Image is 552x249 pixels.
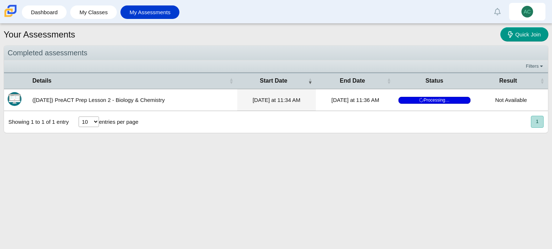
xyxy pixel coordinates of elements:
span: Status [398,77,470,85]
a: Filters [524,63,546,70]
img: Carmen School of Science & Technology [3,3,18,19]
time: Sep 29, 2025 at 11:34 AM [253,97,300,103]
a: My Assessments [124,5,176,19]
time: Sep 29, 2025 at 11:36 AM [331,97,379,103]
span: Start Date : Activate to remove sorting [308,77,312,84]
img: Itembank [8,92,21,106]
span: Quick Join [515,31,541,37]
span: Start Date [241,77,307,85]
span: Details [32,77,228,85]
span: AC [524,9,531,14]
label: entries per page [99,119,138,125]
nav: pagination [530,116,544,128]
h1: Your Assessments [4,28,75,41]
td: Not Available [474,89,548,111]
span: Result : Activate to sort [540,77,544,84]
div: Completed assessments [4,46,548,60]
a: AC [509,3,545,20]
a: Alerts [489,4,505,20]
span: End Date : Activate to sort [387,77,391,84]
button: 1 [531,116,544,128]
a: Dashboard [25,5,63,19]
td: ([DATE]) PreACT Prep Lesson 2 - Biology & Chemistry [29,89,237,111]
span: Result [478,77,539,85]
a: Quick Join [500,27,548,41]
span: Details : Activate to sort [229,77,234,84]
span: End Date [319,77,385,85]
div: Showing 1 to 1 of 1 entry [4,111,69,133]
a: My Classes [74,5,113,19]
span: Processing… [398,97,470,104]
a: Carmen School of Science & Technology [3,13,18,20]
